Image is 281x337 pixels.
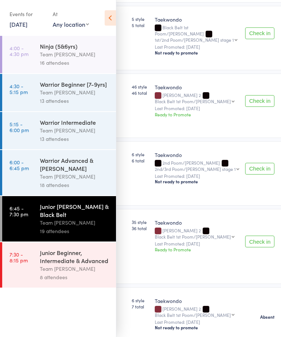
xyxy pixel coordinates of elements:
[2,196,116,241] a: 6:45 -7:30 pmJunior [PERSON_NAME] & Black BeltTeam [PERSON_NAME]19 attendees
[40,42,110,50] div: Ninja (5&6yrs)
[10,20,27,28] a: [DATE]
[155,297,239,304] div: Taekwondo
[132,16,149,22] span: 5 style
[155,234,231,239] div: Black Belt 1st Poom/[PERSON_NAME]
[245,95,274,107] button: Check in
[10,8,45,20] div: Events for
[155,319,239,325] small: Last Promoted: [DATE]
[40,80,110,88] div: Warrior Beginner [7-9yrs]
[40,59,110,67] div: 16 attendees
[40,135,110,143] div: 13 attendees
[132,90,149,96] span: 46 total
[2,112,116,149] a: 5:15 -6:00 pmWarrior IntermediateTeam [PERSON_NAME]13 attendees
[155,179,239,184] div: Not ready to promote
[155,106,239,111] small: Last Promoted: [DATE]
[2,242,116,288] a: 7:30 -8:15 pmJunior Beginner, Intermediate & AdvancedTeam [PERSON_NAME]8 attendees
[155,325,239,330] div: Not ready to promote
[132,225,149,231] span: 36 total
[245,163,274,175] button: Check in
[155,160,239,171] div: 2nd Poom/[PERSON_NAME]
[155,111,239,117] div: Ready to Promote
[40,118,110,126] div: Warrior Intermediate
[155,44,239,49] small: Last Promoted: [DATE]
[40,227,110,235] div: 19 attendees
[155,50,239,56] div: Not ready to promote
[10,251,28,263] time: 7:30 - 8:15 pm
[155,219,239,226] div: Taekwondo
[155,173,239,179] small: Last Promoted: [DATE]
[155,16,239,23] div: Taekwondo
[155,246,239,252] div: Ready to Promote
[155,306,239,317] div: [PERSON_NAME] 2
[155,228,239,239] div: [PERSON_NAME] 2
[10,159,29,171] time: 6:00 - 6:45 pm
[40,97,110,105] div: 13 attendees
[40,218,110,227] div: Team [PERSON_NAME]
[40,202,110,218] div: Junior [PERSON_NAME] & Black Belt
[40,273,110,281] div: 8 attendees
[155,151,239,158] div: Taekwondo
[132,83,149,90] span: 46 style
[53,8,89,20] div: At
[132,303,149,310] span: 7 total
[10,205,28,217] time: 6:45 - 7:30 pm
[40,181,110,189] div: 18 attendees
[53,20,89,28] div: Any location
[132,157,149,164] span: 6 total
[155,37,234,42] div: 1st/2nd Poom/[PERSON_NAME] stage 1
[155,312,231,317] div: Black Belt 1st Poom/[PERSON_NAME]
[245,27,274,39] button: Check in
[40,248,110,265] div: Junior Beginner, Intermediate & Advanced
[155,93,239,104] div: [PERSON_NAME] 2
[155,99,231,104] div: Black Belt 1st Poom/[PERSON_NAME]
[2,74,116,111] a: 4:30 -5:15 pmWarrior Beginner [7-9yrs]Team [PERSON_NAME]13 attendees
[2,150,116,195] a: 6:00 -6:45 pmWarrior Advanced & [PERSON_NAME]Team [PERSON_NAME]18 attendees
[155,166,236,171] div: 2nd/3rd Poom/[PERSON_NAME] stage 1
[155,25,239,42] div: Black Belt 1st Poom/[PERSON_NAME]
[40,88,110,97] div: Team [PERSON_NAME]
[155,241,239,246] small: Last Promoted: [DATE]
[40,126,110,135] div: Team [PERSON_NAME]
[132,297,149,303] span: 6 style
[132,219,149,225] span: 35 style
[132,22,149,28] span: 5 total
[132,151,149,157] span: 6 style
[10,83,28,95] time: 4:30 - 5:15 pm
[40,50,110,59] div: Team [PERSON_NAME]
[40,172,110,181] div: Team [PERSON_NAME]
[245,236,274,247] button: Check in
[40,156,110,172] div: Warrior Advanced & [PERSON_NAME]
[155,83,239,91] div: Taekwondo
[260,314,274,320] strong: Absent
[10,45,29,57] time: 4:00 - 4:30 pm
[10,121,29,133] time: 5:15 - 6:00 pm
[2,36,116,73] a: 4:00 -4:30 pmNinja (5&6yrs)Team [PERSON_NAME]16 attendees
[40,265,110,273] div: Team [PERSON_NAME]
